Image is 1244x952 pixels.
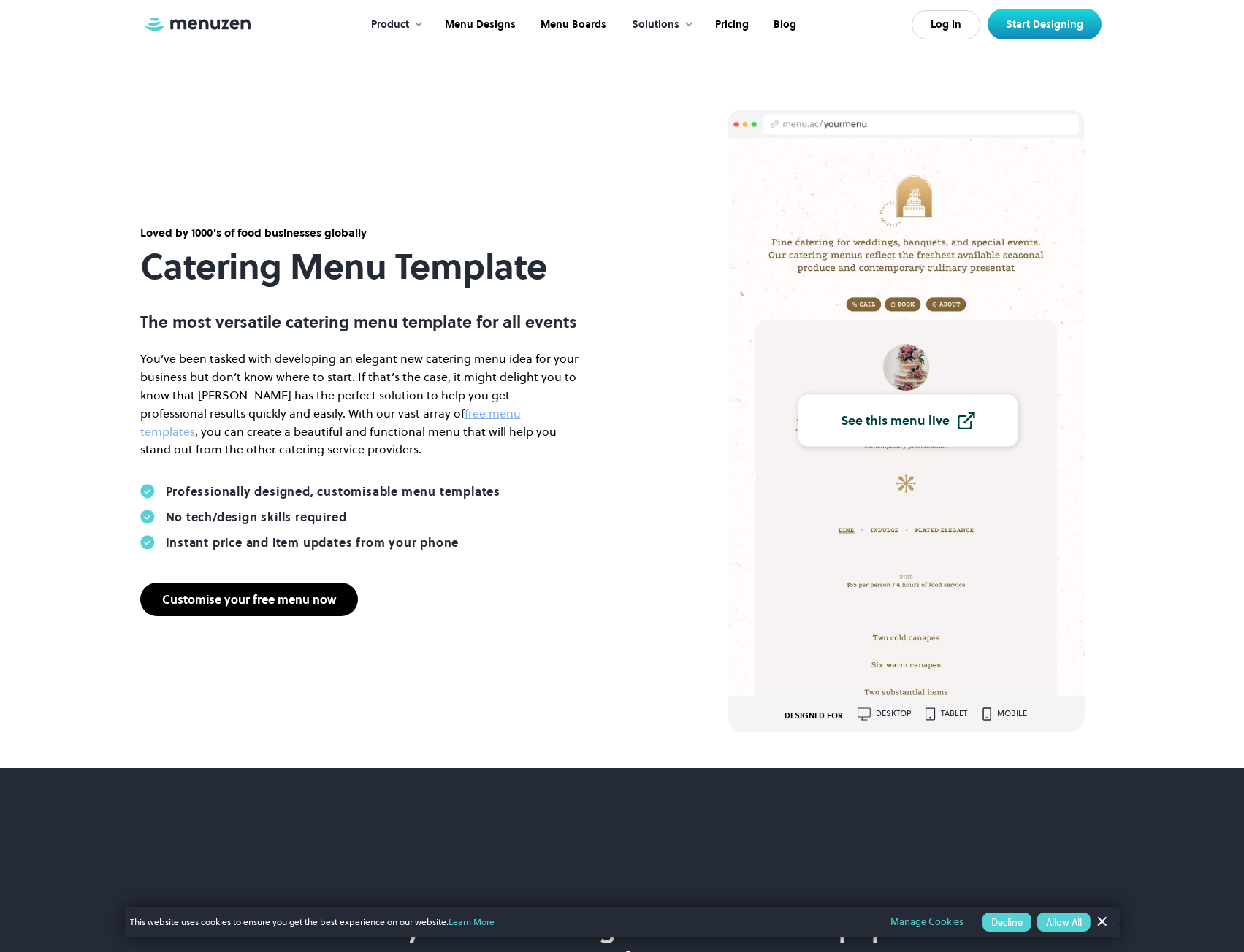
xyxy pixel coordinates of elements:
[617,2,701,47] div: Solutions
[140,312,579,331] p: The most versatile catering menu template for all events
[140,583,358,616] a: Customise your free menu now
[728,138,1085,696] img: Catering Menu Template
[632,17,679,33] div: Solutions
[760,2,807,47] a: Blog
[371,17,409,33] div: Product
[1091,911,1113,933] a: Dismiss Banner
[876,710,911,718] div: desktop
[941,710,967,718] div: tablet
[166,510,347,524] div: No tech/design skills required
[140,405,521,439] a: free menu templates
[1037,913,1091,932] button: Allow All
[988,9,1102,39] a: Start Designing
[841,414,950,427] div: See this menu live
[982,913,1031,932] button: Decline
[140,350,579,458] p: You’ve been tasked with developing an elegant new catering menu idea for your business but don’t ...
[130,915,869,929] span: This website uses cookies to ensure you get the best experience on our website.
[798,395,1018,447] a: See this menu live
[785,712,843,721] div: DESIGNED FOR
[140,225,579,241] div: Loved by 1000's of food businesses globally
[449,915,495,928] a: Learn More
[166,535,459,550] div: Instant price and item updates from your phone
[162,594,336,605] div: Customise your free menu now
[912,10,980,39] a: Log In
[890,914,963,930] a: Manage Cookies
[140,247,579,287] h1: Catering Menu Template
[431,2,527,47] a: Menu Designs
[166,484,501,499] div: Professionally designed, customisable menu templates
[527,2,617,47] a: Menu Boards
[356,2,431,47] div: Product
[997,710,1027,718] div: mobile
[701,2,760,47] a: Pricing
